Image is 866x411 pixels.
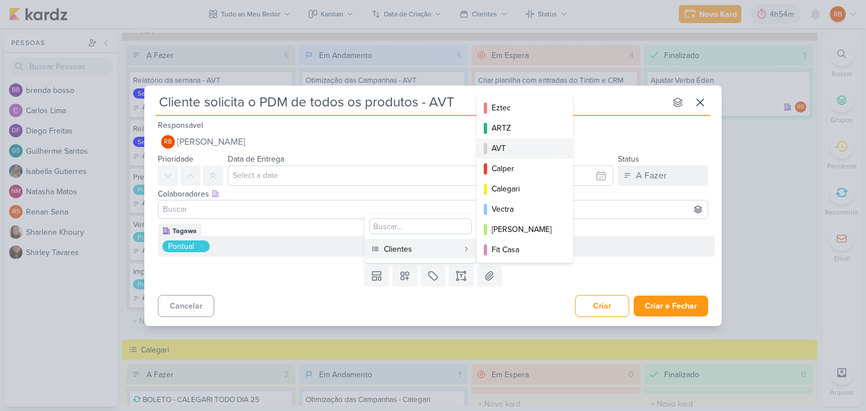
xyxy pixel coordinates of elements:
[477,179,573,199] button: Calegari
[158,295,214,317] button: Cancelar
[168,240,194,252] div: Pontual
[161,135,175,149] div: Rogerio Bispo
[492,122,559,134] div: ARTZ
[634,296,708,316] button: Criar e Fechar
[477,118,573,139] button: ARTZ
[161,203,705,216] input: Buscar
[492,183,559,195] div: Calegari
[618,154,639,164] label: Status
[477,260,573,280] button: Tec Vendas
[492,163,559,175] div: Calper
[477,139,573,159] button: AVT
[492,142,559,154] div: AVT
[369,218,472,234] input: Buscar...
[177,135,245,149] span: [PERSON_NAME]
[158,154,193,164] label: Prioridade
[158,120,203,130] label: Responsável
[575,295,629,317] button: Criar
[492,203,559,215] div: Vectra
[477,159,573,179] button: Calper
[228,154,284,164] label: Data de Entrega
[477,220,573,240] button: [PERSON_NAME]
[156,92,665,113] input: Kard Sem Título
[384,243,458,255] div: Clientes
[158,132,708,152] button: RB [PERSON_NAME]
[492,224,559,235] div: [PERSON_NAME]
[158,188,708,200] div: Colaboradores
[228,166,613,186] input: Select a date
[636,169,666,182] div: A Fazer
[164,139,172,145] p: RB
[477,240,573,260] button: Fit Casa
[492,244,559,256] div: Fit Casa
[173,226,197,236] div: Tagawa
[365,239,476,259] button: Clientes
[618,166,708,186] button: A Fazer
[477,199,573,220] button: Vectra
